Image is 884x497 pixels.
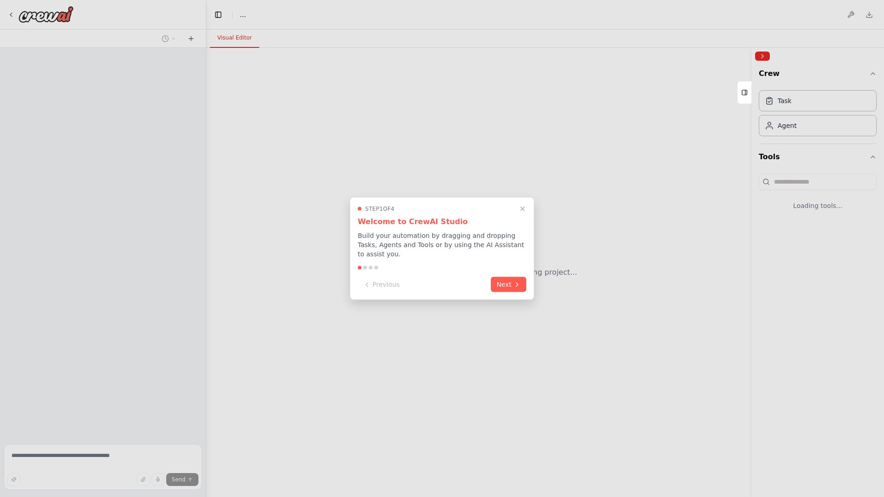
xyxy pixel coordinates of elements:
h3: Welcome to CrewAI Studio [358,216,526,227]
button: Hide left sidebar [212,8,225,21]
button: Next [491,277,526,292]
p: Build your automation by dragging and dropping Tasks, Agents and Tools or by using the AI Assista... [358,231,526,259]
button: Previous [358,277,405,292]
button: Close walkthrough [517,203,528,214]
span: Step 1 of 4 [365,205,395,213]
